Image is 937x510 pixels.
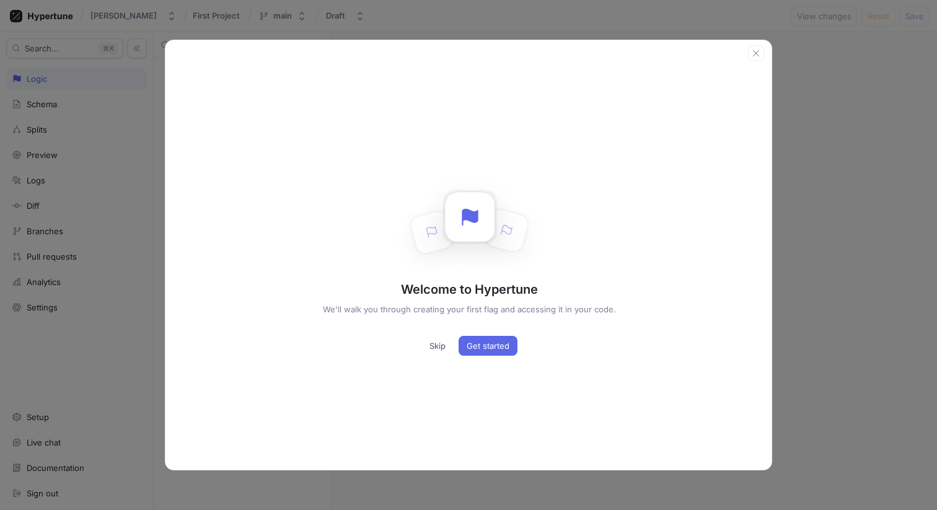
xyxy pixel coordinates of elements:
[323,304,616,316] p: We'll walk you through creating your first flag and accessing it in your code.
[429,342,446,350] span: Skip
[421,336,454,356] button: Skip
[467,342,509,350] span: Get started
[401,280,538,299] p: Welcome to Hypertune
[459,336,517,356] button: Get started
